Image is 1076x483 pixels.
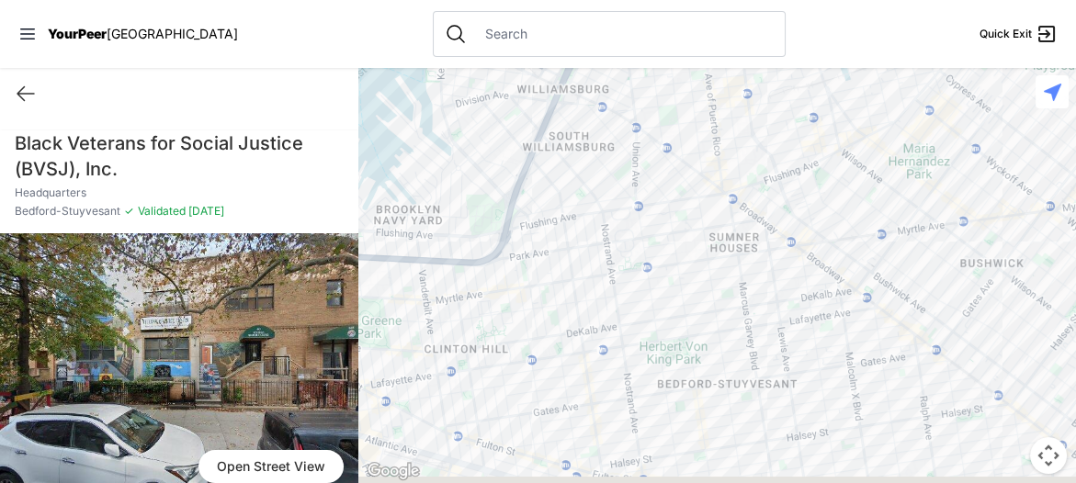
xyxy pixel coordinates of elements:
a: Open this area in Google Maps (opens a new window) [363,459,424,483]
a: Quick Exit [980,23,1058,45]
span: ✓ [124,204,134,219]
button: Map camera controls [1030,437,1067,474]
img: Google [363,459,424,483]
span: [DATE] [186,204,224,218]
h1: Black Veterans for Social Justice (BVSJ), Inc. [15,130,344,182]
a: Open Street View [198,450,344,483]
p: Headquarters [15,185,344,200]
a: YourPeer[GEOGRAPHIC_DATA] [48,28,238,39]
span: Quick Exit [980,27,1032,41]
input: Search [474,25,774,43]
span: Bedford-Stuyvesant [15,204,120,219]
span: Validated [138,204,186,218]
span: [GEOGRAPHIC_DATA] [107,26,238,41]
span: YourPeer [48,26,107,41]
